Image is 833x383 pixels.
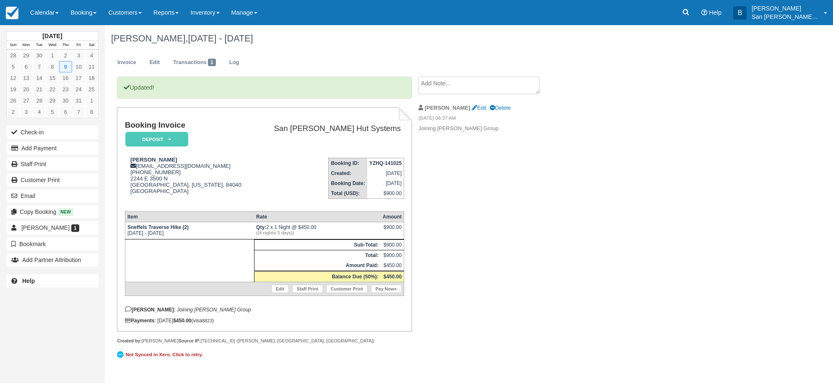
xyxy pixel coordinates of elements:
[418,125,560,133] p: Joining [PERSON_NAME] Group
[33,61,46,72] a: 7
[72,61,85,72] a: 10
[46,72,59,84] a: 15
[33,106,46,118] a: 4
[752,13,819,21] p: San [PERSON_NAME] Hut Systems
[381,240,404,250] td: $900.00
[6,237,99,251] button: Bookmark
[254,212,381,222] th: Rate
[383,224,402,237] div: $900.00
[111,54,143,71] a: Invoice
[85,50,98,61] a: 4
[329,158,367,168] th: Booking ID:
[177,307,251,313] em: Joining [PERSON_NAME] Group
[125,212,254,222] th: Item
[46,41,59,50] th: Wed
[6,157,99,171] a: Staff Print
[167,54,222,71] a: Transactions1
[472,105,486,111] a: Edit
[202,318,212,323] small: 8823
[254,250,381,261] th: Total:
[7,61,20,72] a: 5
[33,95,46,106] a: 28
[21,224,70,231] span: [PERSON_NAME]
[20,61,33,72] a: 6
[329,168,367,178] th: Created:
[71,224,79,232] span: 1
[254,222,381,239] td: 2 x 1 Night @ $450.00
[418,115,560,124] em: [DATE] 08:37 AM
[33,50,46,61] a: 30
[72,72,85,84] a: 17
[6,141,99,155] button: Add Payment
[125,307,176,313] strong: [PERSON_NAME]:
[58,208,73,216] span: New
[33,84,46,95] a: 21
[72,50,85,61] a: 3
[367,188,404,199] td: $900.00
[72,106,85,118] a: 7
[369,160,402,166] strong: YZHQ-141025
[42,33,62,39] strong: [DATE]
[271,285,289,293] a: Edit
[20,106,33,118] a: 3
[490,105,511,111] a: Delete
[733,6,747,20] div: B
[258,124,401,133] h2: San [PERSON_NAME] Hut Systems
[381,212,404,222] th: Amount
[59,84,72,95] a: 23
[6,126,99,139] button: Check-in
[709,9,721,16] span: Help
[7,72,20,84] a: 12
[46,84,59,95] a: 22
[46,61,59,72] a: 8
[256,224,266,230] strong: Qty
[20,72,33,84] a: 13
[381,260,404,271] td: $450.00
[59,72,72,84] a: 16
[173,318,191,324] strong: $450.00
[85,72,98,84] a: 18
[223,54,246,71] a: Log
[326,285,368,293] a: Customer Print
[701,10,707,15] i: Help
[72,41,85,50] th: Fri
[7,106,20,118] a: 2
[33,72,46,84] a: 14
[6,7,18,19] img: checkfront-main-nav-mini-logo.png
[6,221,99,234] a: [PERSON_NAME] 1
[752,4,819,13] p: [PERSON_NAME]
[22,278,35,284] b: Help
[85,41,98,50] th: Sat
[256,230,379,235] em: ((4 nights/ 5 days))
[7,50,20,61] a: 28
[125,157,255,205] div: [EMAIL_ADDRESS][DOMAIN_NAME] [PHONE_NUMBER] 2244 E 3500 N [GEOGRAPHIC_DATA], [US_STATE], 84040 [G...
[85,84,98,95] a: 25
[20,95,33,106] a: 27
[188,33,253,44] span: [DATE] - [DATE]
[125,131,185,147] a: Deposit
[6,189,99,203] button: Email
[7,95,20,106] a: 26
[125,132,188,147] em: Deposit
[292,285,323,293] a: Staff Print
[367,178,404,188] td: [DATE]
[59,61,72,72] a: 9
[125,222,254,239] td: [DATE] - [DATE]
[72,95,85,106] a: 31
[329,178,367,188] th: Booking Date:
[46,95,59,106] a: 29
[20,84,33,95] a: 20
[329,188,367,199] th: Total (USD):
[179,338,201,343] strong: Source IP:
[254,240,381,250] th: Sub-Total:
[85,106,98,118] a: 8
[72,84,85,95] a: 24
[6,274,99,288] a: Help
[7,41,20,50] th: Sun
[381,250,404,261] td: $900.00
[130,157,177,163] strong: [PERSON_NAME]
[143,54,166,71] a: Edit
[6,173,99,187] a: Customer Print
[85,95,98,106] a: 1
[59,41,72,50] th: Thu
